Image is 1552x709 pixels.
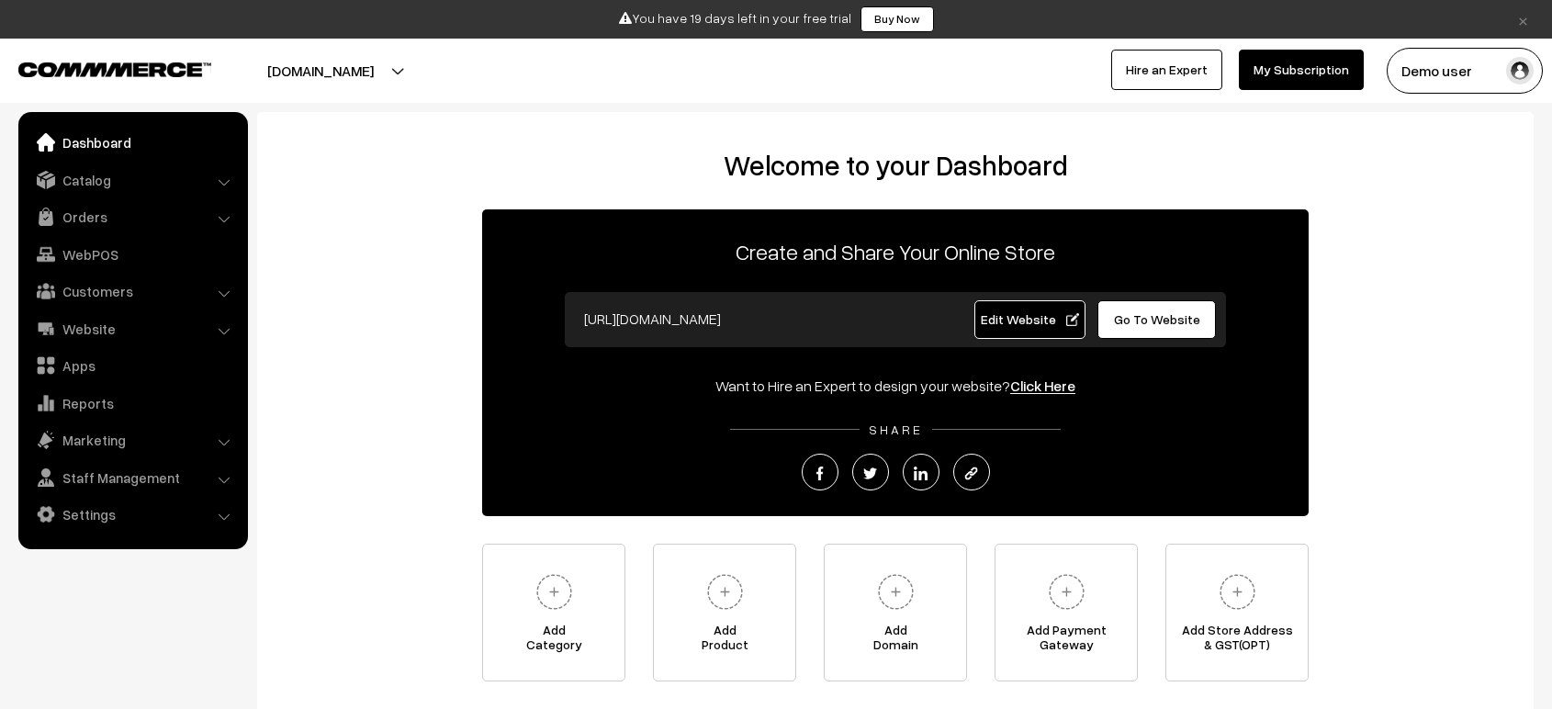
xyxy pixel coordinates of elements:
a: My Subscription [1239,50,1364,90]
a: Edit Website [974,300,1086,339]
a: Staff Management [23,461,242,494]
button: [DOMAIN_NAME] [203,48,438,94]
span: Go To Website [1114,311,1200,327]
a: Customers [23,275,242,308]
a: × [1511,8,1535,30]
span: Add Category [483,623,624,659]
span: Add Product [654,623,795,659]
a: AddDomain [824,544,967,681]
a: AddCategory [482,544,625,681]
img: user [1506,57,1534,84]
img: plus.svg [1212,567,1263,617]
img: plus.svg [1041,567,1092,617]
a: COMMMERCE [18,57,179,79]
h2: Welcome to your Dashboard [276,149,1515,182]
a: Buy Now [860,6,934,32]
span: Add Store Address & GST(OPT) [1166,623,1308,659]
a: Reports [23,387,242,420]
a: Hire an Expert [1111,50,1222,90]
div: You have 19 days left in your free trial [6,6,1546,32]
a: Add PaymentGateway [995,544,1138,681]
a: Settings [23,498,242,531]
a: WebPOS [23,238,242,271]
a: Apps [23,349,242,382]
span: SHARE [860,422,932,437]
a: Add Store Address& GST(OPT) [1165,544,1309,681]
img: plus.svg [529,567,579,617]
a: Website [23,312,242,345]
a: Catalog [23,163,242,197]
img: COMMMERCE [18,62,211,76]
span: Add Payment Gateway [995,623,1137,659]
button: Demo user [1387,48,1543,94]
div: Want to Hire an Expert to design your website? [482,375,1309,397]
a: Dashboard [23,126,242,159]
a: Click Here [1010,377,1075,395]
img: plus.svg [700,567,750,617]
img: plus.svg [871,567,921,617]
span: Add Domain [825,623,966,659]
a: Orders [23,200,242,233]
a: AddProduct [653,544,796,681]
a: Marketing [23,423,242,456]
p: Create and Share Your Online Store [482,235,1309,268]
a: Go To Website [1097,300,1216,339]
span: Edit Website [981,311,1079,327]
